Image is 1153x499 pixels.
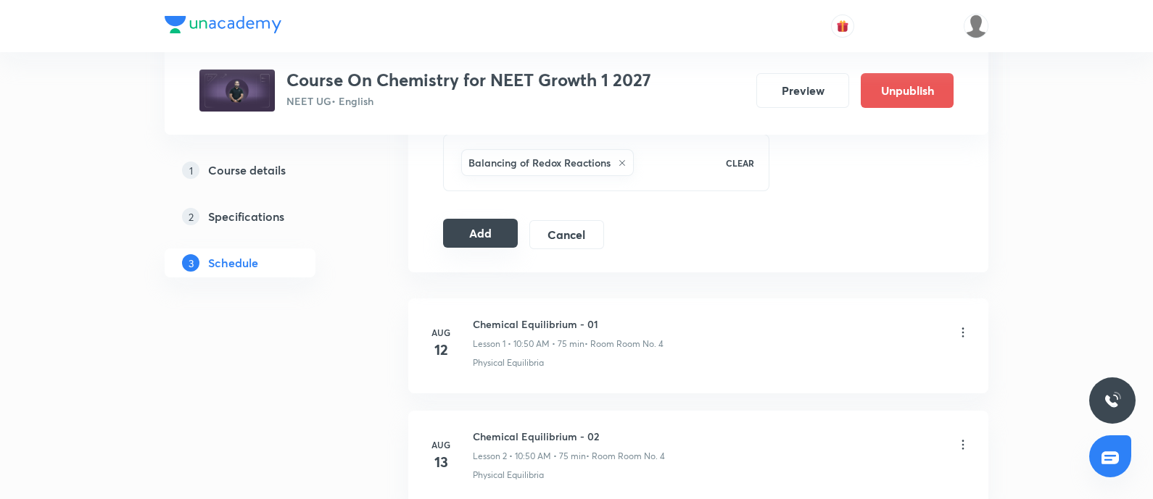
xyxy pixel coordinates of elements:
[199,70,275,112] img: b8544f6a152c43069448a8c93d47b6b5.jpg
[586,450,665,463] p: • Room Room No. 4
[286,93,651,109] p: NEET UG • English
[473,469,544,482] p: Physical Equilibria
[426,438,455,451] h6: Aug
[443,219,518,248] button: Add
[473,450,586,463] p: Lesson 2 • 10:50 AM • 75 min
[165,156,362,185] a: 1Course details
[182,254,199,272] p: 3
[861,73,954,108] button: Unpublish
[964,14,988,38] img: Gopal ram
[831,14,854,38] button: avatar
[208,162,286,179] h5: Course details
[165,202,362,231] a: 2Specifications
[182,162,199,179] p: 1
[473,429,665,444] h6: Chemical Equilibrium - 02
[1104,392,1121,409] img: ttu
[426,326,455,339] h6: Aug
[756,73,849,108] button: Preview
[165,16,281,33] img: Company Logo
[726,156,754,169] p: CLEAR
[836,20,849,33] img: avatar
[426,451,455,473] h4: 13
[468,155,611,170] h6: Balancing of Redox Reactions
[208,208,284,225] h5: Specifications
[473,337,584,351] p: Lesson 1 • 10:50 AM • 75 min
[286,70,651,91] h3: Course On Chemistry for NEET Growth 1 2027
[182,208,199,225] p: 2
[584,337,664,351] p: • Room Room No. 4
[208,254,258,272] h5: Schedule
[473,356,544,369] p: Physical Equilibria
[426,339,455,361] h4: 12
[529,220,604,249] button: Cancel
[473,316,664,332] h6: Chemical Equilibrium - 01
[165,16,281,37] a: Company Logo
